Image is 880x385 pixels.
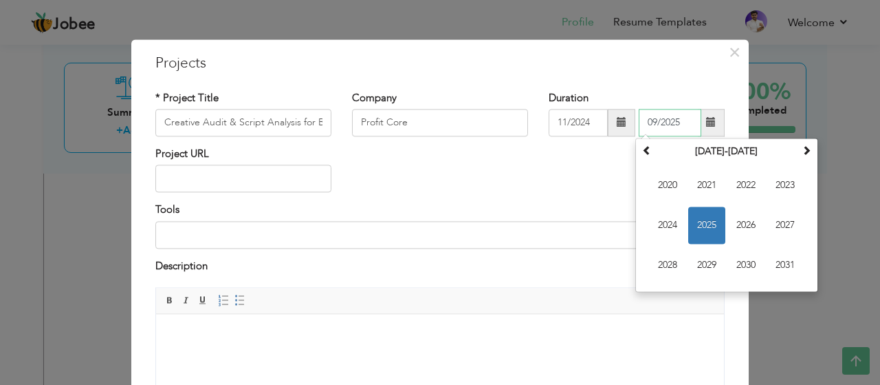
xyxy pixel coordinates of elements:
input: From [549,109,608,136]
span: 2025 [688,207,725,244]
label: Company [352,91,397,105]
span: 2020 [649,167,686,204]
a: Italic [179,293,194,309]
h3: Projects [155,53,725,74]
span: Next Decade [802,145,811,155]
span: × [729,40,740,65]
span: 2024 [649,207,686,244]
label: Tools [155,203,179,218]
label: * Project Title [155,91,219,105]
button: Close [723,41,745,63]
span: 2029 [688,247,725,284]
input: Present [639,109,701,136]
a: Insert/Remove Bulleted List [232,293,247,309]
a: Bold [162,293,177,309]
span: 2031 [767,247,804,284]
span: 2026 [727,207,764,244]
a: Insert/Remove Numbered List [216,293,231,309]
label: Description [155,259,208,273]
span: 2030 [727,247,764,284]
span: 2023 [767,167,804,204]
a: Underline [195,293,210,309]
label: Project URL [155,147,209,161]
span: 2021 [688,167,725,204]
span: 2022 [727,167,764,204]
label: Duration [549,91,588,105]
span: Previous Decade [642,145,652,155]
span: 2028 [649,247,686,284]
span: 2027 [767,207,804,244]
th: Select Decade [655,141,798,162]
